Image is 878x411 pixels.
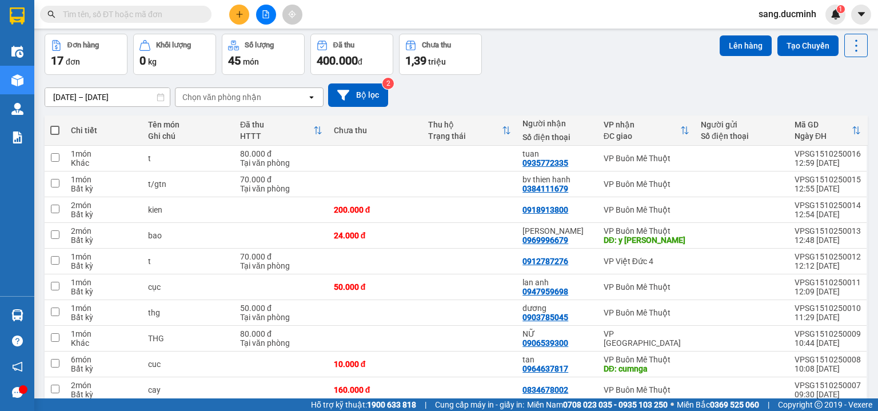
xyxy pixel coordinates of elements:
[71,355,137,364] div: 6 món
[795,390,861,399] div: 09:30 [DATE]
[795,236,861,245] div: 12:48 [DATE]
[839,5,843,13] span: 1
[240,304,322,313] div: 50.000 đ
[45,88,170,106] input: Select a date range.
[428,57,446,66] span: triệu
[604,385,689,394] div: VP Buôn Mê Thuột
[71,201,137,210] div: 2 món
[243,57,259,66] span: món
[288,10,296,18] span: aim
[815,401,823,409] span: copyright
[307,93,316,102] svg: open
[71,278,137,287] div: 1 món
[795,381,861,390] div: VPSG1510250007
[522,385,568,394] div: 0834678002
[701,131,783,141] div: Số điện thoại
[71,304,137,313] div: 1 món
[382,78,394,89] sup: 2
[604,154,689,163] div: VP Buôn Mê Thuột
[71,175,137,184] div: 1 món
[240,158,322,167] div: Tại văn phòng
[358,57,362,66] span: đ
[245,41,274,49] div: Số lượng
[229,5,249,25] button: plus
[148,154,229,163] div: t
[139,54,146,67] span: 0
[795,355,861,364] div: VPSG1510250008
[604,282,689,292] div: VP Buôn Mê Thuột
[522,313,568,322] div: 0903785045
[604,131,680,141] div: ĐC giao
[795,175,861,184] div: VPSG1510250015
[240,131,313,141] div: HTTT
[148,360,229,369] div: cuc
[133,34,216,75] button: Khối lượng0kg
[851,5,871,25] button: caret-down
[795,364,861,373] div: 10:08 [DATE]
[334,282,417,292] div: 50.000 đ
[701,120,783,129] div: Người gửi
[71,210,137,219] div: Bất kỳ
[222,34,305,75] button: Số lượng45món
[435,398,524,411] span: Cung cấp máy in - giấy in:
[182,91,261,103] div: Chọn văn phòng nhận
[795,210,861,219] div: 12:54 [DATE]
[795,338,861,348] div: 10:44 [DATE]
[148,231,229,240] div: bao
[67,41,99,49] div: Đơn hàng
[63,8,198,21] input: Tìm tên, số ĐT hoặc mã đơn
[795,158,861,167] div: 12:59 [DATE]
[262,10,270,18] span: file-add
[51,54,63,67] span: 17
[604,308,689,317] div: VP Buôn Mê Thuột
[604,236,689,245] div: DĐ: y wang
[71,261,137,270] div: Bất kỳ
[795,304,861,313] div: VPSG1510250010
[240,329,322,338] div: 80.000 đ
[71,126,137,135] div: Chi tiết
[522,287,568,296] div: 0947959698
[71,184,137,193] div: Bất kỳ
[795,313,861,322] div: 11:29 [DATE]
[317,54,358,67] span: 400.000
[71,390,137,399] div: Bất kỳ
[148,205,229,214] div: kien
[71,149,137,158] div: 1 món
[795,201,861,210] div: VPSG1510250014
[795,287,861,296] div: 12:09 [DATE]
[12,361,23,372] span: notification
[240,184,322,193] div: Tại văn phòng
[795,278,861,287] div: VPSG1510250011
[789,115,867,146] th: Toggle SortBy
[47,10,55,18] span: search
[240,252,322,261] div: 70.000 đ
[837,5,845,13] sup: 1
[328,83,388,107] button: Bộ lọc
[671,402,674,407] span: ⚪️
[604,257,689,266] div: VP Việt Đức 4
[11,74,23,86] img: warehouse-icon
[333,41,354,49] div: Đã thu
[282,5,302,25] button: aim
[522,236,568,245] div: 0969996679
[604,364,689,373] div: DĐ: cumnga
[522,278,592,287] div: lan anh
[240,149,322,158] div: 80.000 đ
[148,257,229,266] div: t
[240,175,322,184] div: 70.000 đ
[148,179,229,189] div: t/gtn
[795,261,861,270] div: 12:12 [DATE]
[831,9,841,19] img: icon-new-feature
[71,329,137,338] div: 1 món
[71,287,137,296] div: Bất kỳ
[148,120,229,129] div: Tên món
[71,158,137,167] div: Khác
[12,387,23,398] span: message
[148,385,229,394] div: cay
[71,364,137,373] div: Bất kỳ
[604,205,689,214] div: VP Buôn Mê Thuột
[148,131,229,141] div: Ghi chú
[148,282,229,292] div: cục
[604,120,680,129] div: VP nhận
[795,120,852,129] div: Mã GD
